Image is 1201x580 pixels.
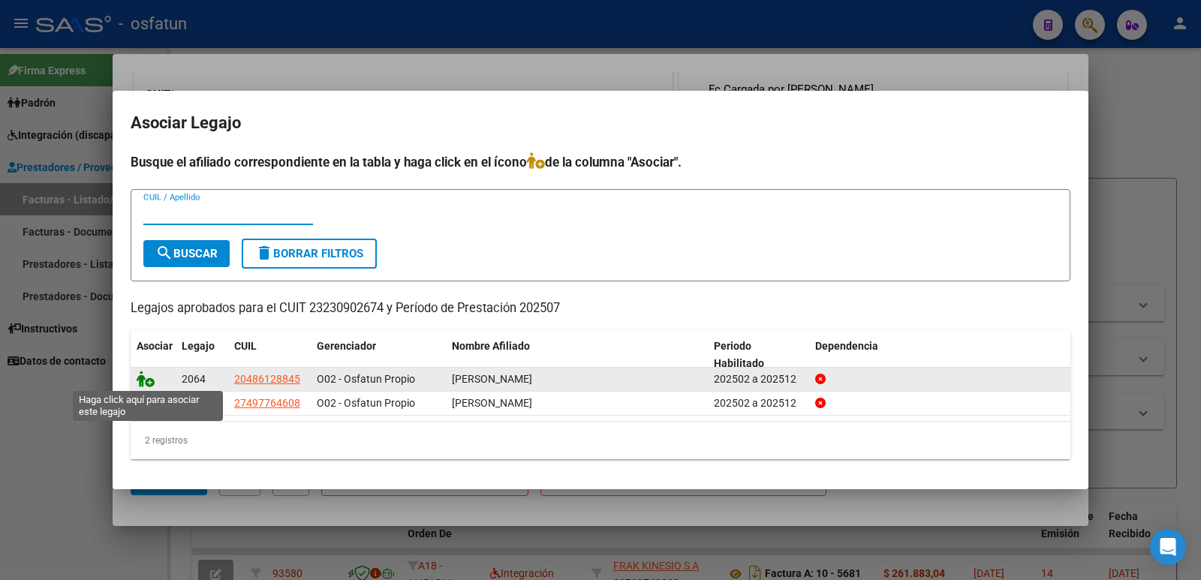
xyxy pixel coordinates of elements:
div: 202502 a 202512 [714,395,803,412]
span: 20486128845 [234,373,300,385]
datatable-header-cell: Asociar [131,330,176,380]
span: Gerenciador [317,340,376,352]
mat-icon: delete [255,244,273,262]
span: Buscar [155,247,218,260]
span: MORALES MAIA DENISE [452,397,532,409]
datatable-header-cell: Gerenciador [311,330,446,380]
span: CUIL [234,340,257,352]
span: O02 - Osfatun Propio [317,373,415,385]
h2: Asociar Legajo [131,109,1070,137]
mat-icon: search [155,244,173,262]
span: Periodo Habilitado [714,340,764,369]
button: Borrar Filtros [242,239,377,269]
span: 27497764608 [234,397,300,409]
span: Asociar [137,340,173,352]
span: 2064 [182,373,206,385]
h4: Busque el afiliado correspondiente en la tabla y haga click en el ícono de la columna "Asociar". [131,152,1070,172]
span: 2063 [182,397,206,409]
span: SANCHEZ MAURO RUBEN [452,373,532,385]
button: Buscar [143,240,230,267]
span: O02 - Osfatun Propio [317,397,415,409]
div: Open Intercom Messenger [1150,529,1186,565]
div: 2 registros [131,422,1070,459]
datatable-header-cell: Dependencia [809,330,1071,380]
span: Dependencia [815,340,878,352]
span: Nombre Afiliado [452,340,530,352]
div: 202502 a 202512 [714,371,803,388]
datatable-header-cell: Periodo Habilitado [708,330,809,380]
datatable-header-cell: CUIL [228,330,311,380]
span: Legajo [182,340,215,352]
span: Borrar Filtros [255,247,363,260]
p: Legajos aprobados para el CUIT 23230902674 y Período de Prestación 202507 [131,299,1070,318]
datatable-header-cell: Nombre Afiliado [446,330,708,380]
datatable-header-cell: Legajo [176,330,228,380]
